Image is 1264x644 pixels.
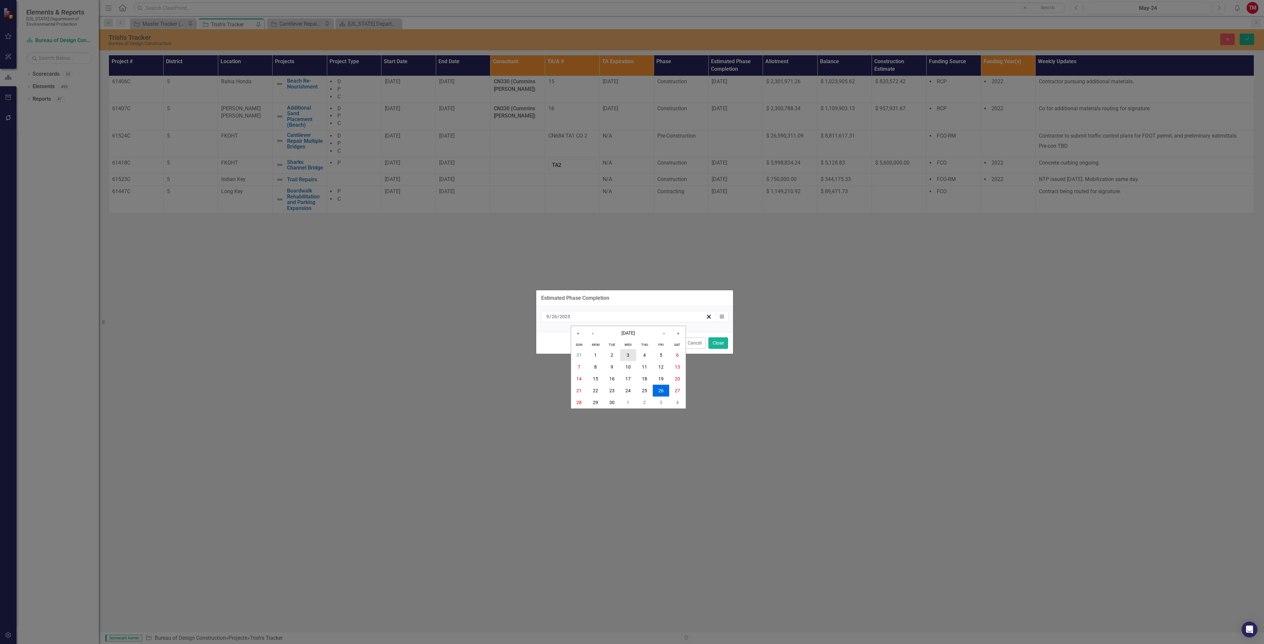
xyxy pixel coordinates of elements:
abbr: September 3, 2025 [627,352,629,358]
abbr: September 14, 2025 [576,376,582,381]
abbr: Saturday [674,343,680,347]
button: › [657,326,671,341]
button: September 11, 2025 [636,361,653,373]
input: yyyy [559,313,570,320]
button: August 31, 2025 [571,349,588,361]
abbr: September 2, 2025 [611,352,613,358]
span: / [557,314,559,320]
button: ‹ [586,326,600,341]
abbr: September 9, 2025 [611,364,613,370]
abbr: Sunday [576,343,582,347]
abbr: September 24, 2025 [625,388,631,393]
abbr: September 11, 2025 [642,364,647,370]
button: September 28, 2025 [571,397,588,408]
abbr: September 18, 2025 [642,376,647,381]
abbr: September 27, 2025 [675,388,680,393]
abbr: September 19, 2025 [658,376,664,381]
button: « [571,326,586,341]
abbr: September 10, 2025 [625,364,631,370]
button: September 6, 2025 [669,349,686,361]
abbr: September 26, 2025 [658,388,664,393]
abbr: September 23, 2025 [609,388,615,393]
abbr: September 25, 2025 [642,388,647,393]
abbr: Wednesday [624,343,632,347]
button: September 29, 2025 [587,397,604,408]
button: September 24, 2025 [620,385,637,397]
abbr: Friday [658,343,664,347]
abbr: September 29, 2025 [593,400,598,405]
input: mm [546,313,549,320]
abbr: September 30, 2025 [609,400,615,405]
abbr: October 2, 2025 [643,400,646,405]
abbr: October 1, 2025 [627,400,629,405]
button: September 1, 2025 [587,349,604,361]
button: September 12, 2025 [653,361,669,373]
button: September 21, 2025 [571,385,588,397]
abbr: September 20, 2025 [675,376,680,381]
button: September 10, 2025 [620,361,637,373]
abbr: September 22, 2025 [593,388,598,393]
button: September 23, 2025 [604,385,620,397]
div: Open Intercom Messenger [1242,622,1257,637]
button: October 2, 2025 [636,397,653,408]
button: September 18, 2025 [636,373,653,385]
button: September 3, 2025 [620,349,637,361]
abbr: September 15, 2025 [593,376,598,381]
abbr: Tuesday [609,343,615,347]
abbr: September 5, 2025 [660,352,662,358]
abbr: September 28, 2025 [576,400,582,405]
abbr: Thursday [641,343,648,347]
abbr: September 12, 2025 [658,364,664,370]
abbr: September 17, 2025 [625,376,631,381]
abbr: September 1, 2025 [594,352,597,358]
button: September 4, 2025 [636,349,653,361]
button: September 25, 2025 [636,385,653,397]
button: September 27, 2025 [669,385,686,397]
abbr: September 7, 2025 [578,364,580,370]
button: September 20, 2025 [669,373,686,385]
button: September 13, 2025 [669,361,686,373]
button: September 30, 2025 [604,397,620,408]
abbr: September 13, 2025 [675,364,680,370]
span: [DATE] [621,330,635,336]
abbr: September 16, 2025 [609,376,615,381]
button: Cancel [683,337,706,349]
input: dd [551,313,557,320]
button: [DATE] [600,326,657,341]
button: October 4, 2025 [669,397,686,408]
abbr: August 31, 2025 [576,352,582,358]
button: October 3, 2025 [653,397,669,408]
button: September 22, 2025 [587,385,604,397]
button: Close [708,337,728,349]
abbr: September 6, 2025 [676,352,679,358]
button: September 16, 2025 [604,373,620,385]
button: September 8, 2025 [587,361,604,373]
button: September 2, 2025 [604,349,620,361]
abbr: September 4, 2025 [643,352,646,358]
abbr: September 21, 2025 [576,388,582,393]
abbr: September 8, 2025 [594,364,597,370]
div: Estimated Phase Completion [541,295,609,301]
button: September 7, 2025 [571,361,588,373]
button: September 26, 2025 [653,385,669,397]
button: September 17, 2025 [620,373,637,385]
button: September 19, 2025 [653,373,669,385]
button: September 9, 2025 [604,361,620,373]
abbr: Monday [592,343,599,347]
button: September 15, 2025 [587,373,604,385]
button: September 5, 2025 [653,349,669,361]
span: / [549,314,551,320]
abbr: October 4, 2025 [676,400,679,405]
abbr: October 3, 2025 [660,400,662,405]
button: September 14, 2025 [571,373,588,385]
button: » [671,326,686,341]
button: October 1, 2025 [620,397,637,408]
